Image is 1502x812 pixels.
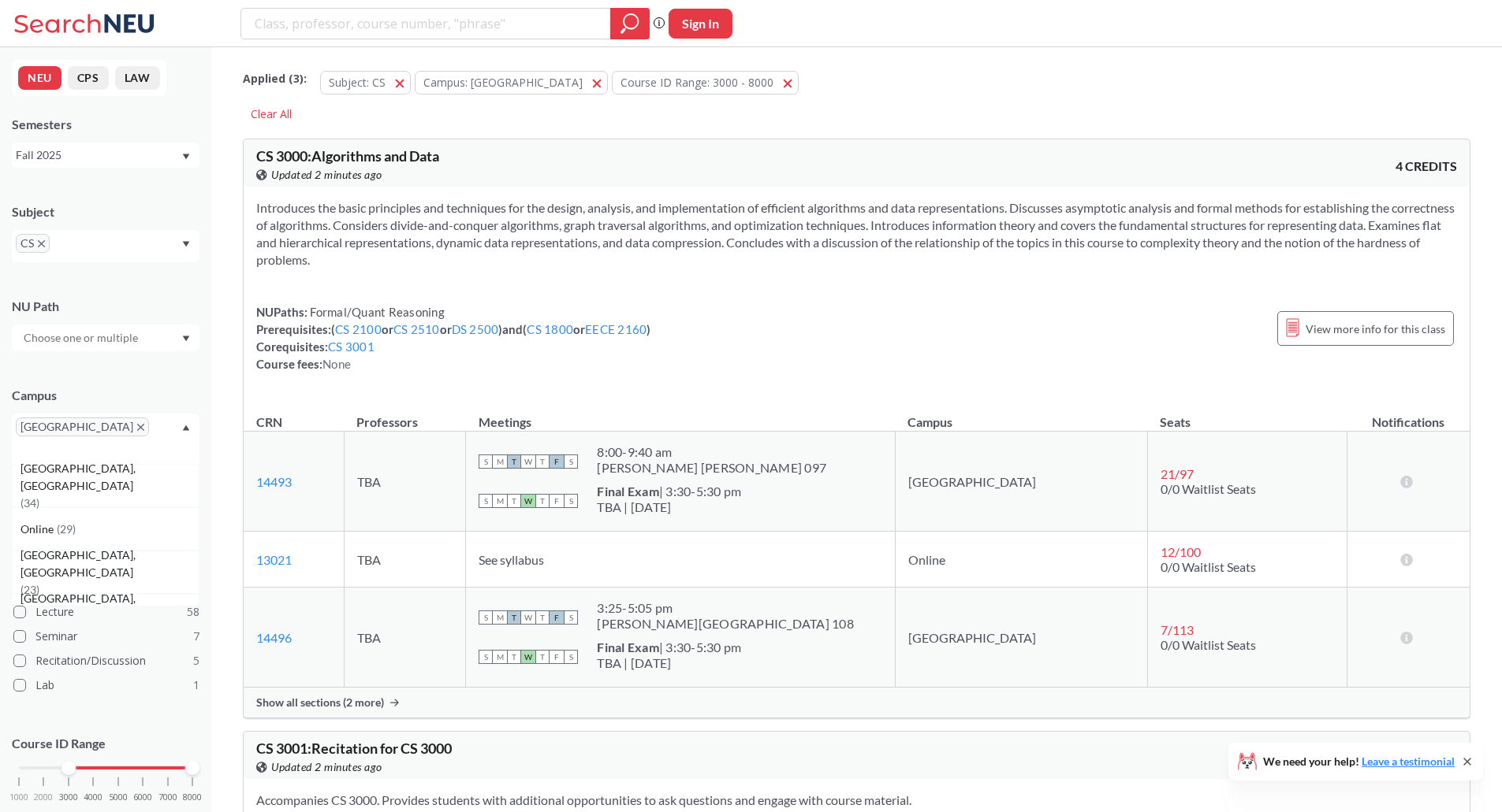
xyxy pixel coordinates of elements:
[585,322,647,336] a: EECE 2160
[493,494,507,508] span: M
[415,71,608,95] button: Campus: [GEOGRAPHIC_DATA]
[20,590,199,625] span: [GEOGRAPHIC_DATA], [GEOGRAPHIC_DATA]
[507,494,521,508] span: T
[493,610,507,625] span: M
[344,532,465,588] td: TBA
[895,398,1147,432] th: Campus
[320,71,411,95] button: Subject: CS
[12,203,199,221] div: Subject
[1306,319,1445,339] span: View more info for this class
[479,494,493,508] span: S
[507,454,521,469] span: T
[493,454,507,469] span: M
[564,454,578,469] span: S
[527,322,573,336] a: CS 1800
[597,444,826,460] div: 8:00 - 9:40 am
[479,552,544,567] span: See syllabus
[20,496,39,510] span: ( 34 )
[68,66,109,90] button: CPS
[597,616,854,632] div: [PERSON_NAME][GEOGRAPHIC_DATA] 108
[507,650,521,664] span: T
[20,583,39,596] span: ( 23 )
[133,793,152,802] span: 6000
[18,66,61,90] button: NEU
[895,432,1147,532] td: [GEOGRAPHIC_DATA]
[621,13,639,35] svg: magnifying glass
[57,522,76,536] span: ( 29 )
[244,688,1470,717] div: Show all sections (2 more)
[507,610,521,625] span: T
[256,413,282,431] div: CRN
[344,398,465,432] th: Professors
[256,630,292,645] a: 14496
[479,610,493,625] span: S
[12,143,199,168] div: Fall 2025Dropdown arrow
[521,494,535,508] span: W
[16,328,148,347] input: Choose one or multiple
[182,154,190,160] svg: Dropdown arrow
[493,650,507,664] span: M
[597,484,741,499] div: | 3:30-5:30 pm
[1161,637,1256,652] span: 0/0 Waitlist Seats
[329,75,386,90] span: Subject: CS
[550,650,564,664] span: F
[564,650,578,664] span: S
[452,322,499,336] a: DS 2500
[612,71,799,95] button: Course ID Range: 3000 - 8000
[535,454,550,469] span: T
[243,102,300,126] div: Clear All
[597,484,659,499] b: Final Exam
[521,610,535,625] span: W
[182,336,190,342] svg: Dropdown arrow
[16,234,50,253] span: CSX to remove pill
[521,454,535,469] span: W
[38,240,45,247] svg: X to remove pill
[597,655,741,671] div: TBA | [DATE]
[256,303,650,373] div: NUPaths: Prerequisites: ( or or ) and ( or ) Corequisites: Course fees:
[256,792,1457,809] section: Accompanies CS 3000. Provides students with additional opportunities to ask questions and engage ...
[193,628,199,645] span: 7
[1396,158,1457,175] span: 4 CREDITS
[1147,398,1347,432] th: Seats
[271,758,382,776] span: Updated 2 minutes ago
[466,398,895,432] th: Meetings
[597,640,741,655] div: | 3:30-5:30 pm
[393,322,440,336] a: CS 2510
[895,588,1147,688] td: [GEOGRAPHIC_DATA]
[1161,559,1256,574] span: 0/0 Waitlist Seats
[158,793,177,802] span: 7000
[423,75,583,90] span: Campus: [GEOGRAPHIC_DATA]
[1263,756,1455,767] span: We need your help!
[13,626,199,647] label: Seminar
[1347,398,1470,432] th: Notifications
[193,677,199,694] span: 1
[479,650,493,664] span: S
[550,610,564,625] span: F
[12,324,199,351] div: Dropdown arrow
[1161,481,1256,496] span: 0/0 Waitlist Seats
[256,147,439,165] span: CS 3000 : Algorithms and Data
[1161,466,1194,481] span: 21 / 97
[13,602,199,622] label: Lecture
[550,494,564,508] span: F
[115,66,160,90] button: LAW
[322,357,351,371] span: None
[109,793,128,802] span: 5000
[253,10,599,37] input: Class, professor, course number, "phrase"
[610,8,650,39] div: magnifying glass
[256,474,292,489] a: 14493
[535,610,550,625] span: T
[187,603,199,621] span: 58
[1362,755,1455,768] a: Leave a testimonial
[597,640,659,654] b: Final Exam
[895,532,1147,588] td: Online
[1161,544,1201,559] span: 12 / 100
[12,735,199,753] p: Course ID Range
[307,305,445,319] span: Formal/Quant Reasoning
[621,75,773,90] span: Course ID Range: 3000 - 8000
[182,241,190,247] svg: Dropdown arrow
[535,494,550,508] span: T
[12,413,199,464] div: [GEOGRAPHIC_DATA]X to remove pillDropdown arrow[GEOGRAPHIC_DATA], [GEOGRAPHIC_DATA](34)Online(29)...
[256,695,384,710] span: Show all sections (2 more)
[182,425,190,431] svg: Dropdown arrow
